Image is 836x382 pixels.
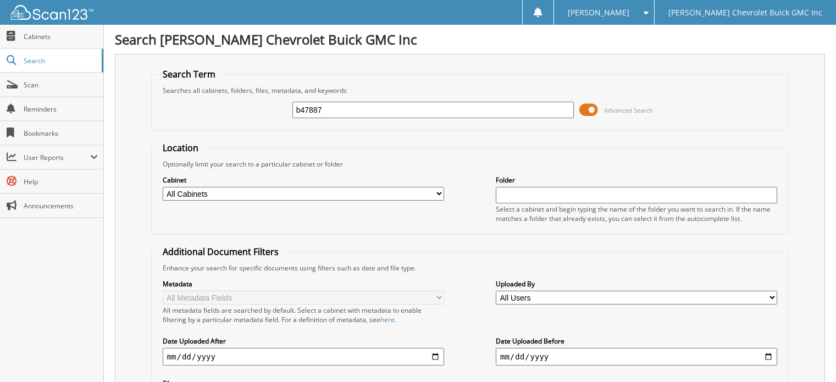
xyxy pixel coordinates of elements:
div: Enhance your search for specific documents using filters such as date and file type. [157,263,783,273]
input: end [496,348,777,366]
input: start [163,348,444,366]
div: Searches all cabinets, folders, files, metadata, and keywords [157,86,783,95]
span: User Reports [24,153,90,162]
span: Scan [24,80,98,90]
legend: Search Term [157,68,221,80]
label: Date Uploaded Before [496,336,777,346]
legend: Location [157,142,204,154]
div: All metadata fields are searched by default. Select a cabinet with metadata to enable filtering b... [163,306,444,324]
span: [PERSON_NAME] [568,9,629,16]
label: Date Uploaded After [163,336,444,346]
a: here [380,315,395,324]
h1: Search [PERSON_NAME] Chevrolet Buick GMC Inc [115,30,825,48]
span: Bookmarks [24,129,98,138]
label: Folder [496,175,777,185]
span: Help [24,177,98,186]
span: Cabinets [24,32,98,41]
span: Announcements [24,201,98,211]
legend: Additional Document Filters [157,246,284,258]
label: Cabinet [163,175,444,185]
span: [PERSON_NAME] Chevrolet Buick GMC Inc [668,9,822,16]
label: Metadata [163,279,444,289]
img: scan123-logo-white.svg [11,5,93,20]
label: Uploaded By [496,279,777,289]
span: Advanced Search [604,106,653,114]
div: Optionally limit your search to a particular cabinet or folder [157,159,783,169]
span: Reminders [24,104,98,114]
span: Search [24,56,96,65]
div: Select a cabinet and begin typing the name of the folder you want to search in. If the name match... [496,204,777,223]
